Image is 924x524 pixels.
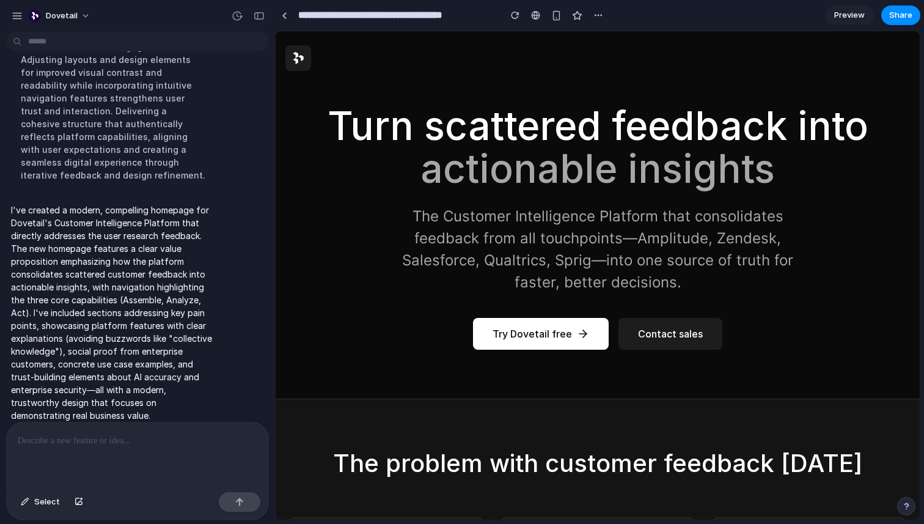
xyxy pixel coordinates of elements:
[24,6,97,26] button: dovetail
[197,287,333,319] a: Try Dovetail free
[343,287,447,319] a: Contact sales
[889,9,912,21] span: Share
[881,6,920,25] button: Share
[46,10,78,22] span: dovetail
[15,492,66,512] button: Select
[108,174,536,262] p: The Customer Intelligence Platform that consolidates feedback from all touchpoints—Amplitude, Zen...
[145,114,499,161] span: actionable insights
[11,204,215,422] p: I've created a modern, compelling homepage for Dovetail's Customer Intelligence Platform that dir...
[834,9,865,21] span: Preview
[825,6,874,25] a: Preview
[47,73,597,160] h1: Turn scattered feedback into
[34,496,60,508] span: Select
[15,417,629,447] h2: The problem with customer feedback [DATE]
